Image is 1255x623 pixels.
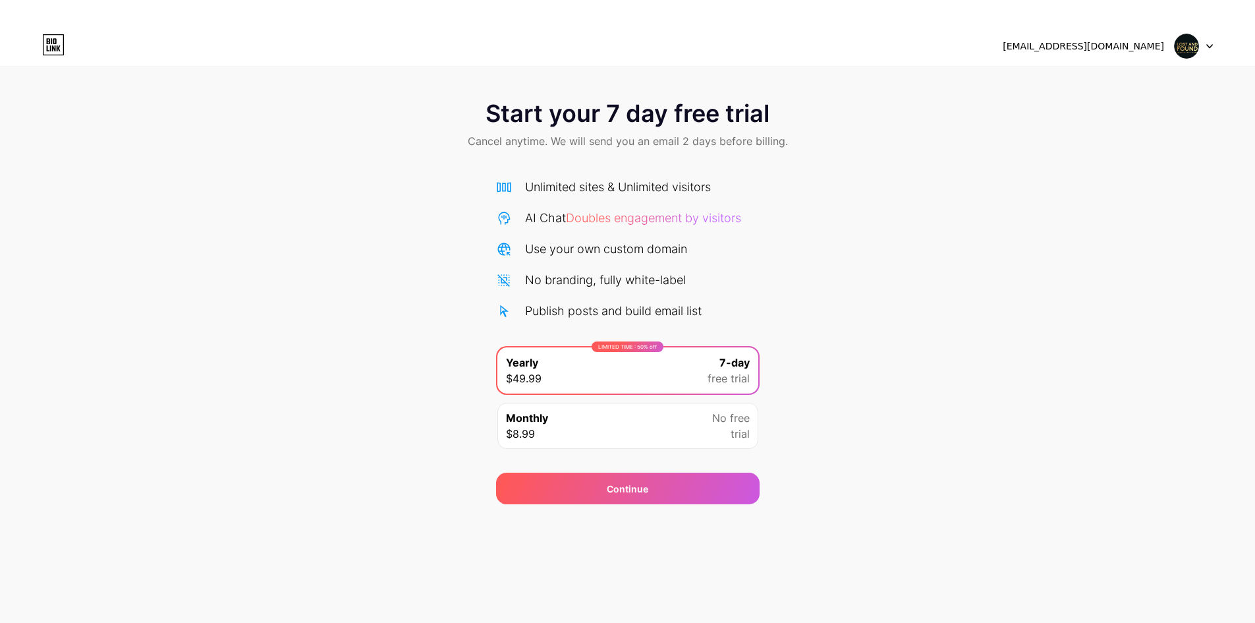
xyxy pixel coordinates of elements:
div: [EMAIL_ADDRESS][DOMAIN_NAME] [1003,40,1164,53]
div: Use your own custom domain [525,240,687,258]
span: Doubles engagement by visitors [566,211,741,225]
img: Lost and Found Brighton [1174,34,1199,59]
span: Continue [607,482,648,496]
span: 7-day [719,355,750,371]
div: Publish posts and build email list [525,302,702,320]
span: $8.99 [506,426,535,442]
span: Cancel anytime. We will send you an email 2 days before billing. [468,133,788,149]
div: LIMITED TIME : 50% off [592,341,663,352]
span: Yearly [506,355,538,371]
div: No branding, fully white-label [525,271,686,289]
span: No free [712,410,750,426]
div: Unlimited sites & Unlimited visitors [525,178,711,196]
span: Start your 7 day free trial [486,100,769,127]
span: Monthly [506,410,548,426]
span: $49.99 [506,371,542,386]
span: free trial [708,371,750,386]
span: trial [731,426,750,442]
div: AI Chat [525,209,741,227]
